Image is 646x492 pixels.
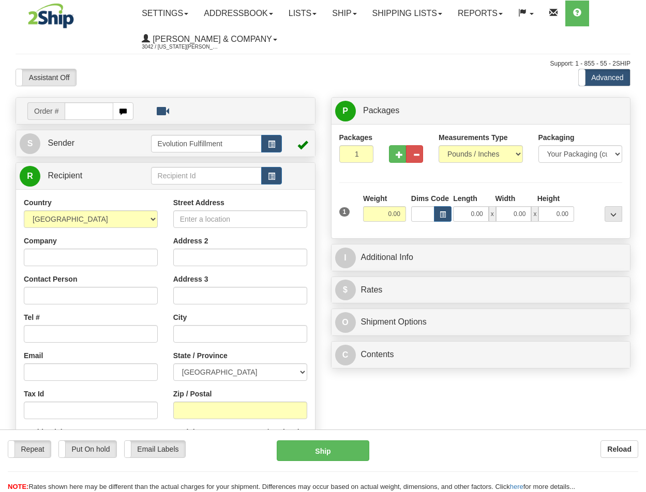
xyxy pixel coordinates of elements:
[335,101,356,121] span: P
[173,197,224,208] label: Street Address
[605,206,622,222] div: ...
[537,193,560,204] label: Height
[335,280,356,300] span: $
[173,350,228,361] label: State / Province
[607,445,632,453] b: Reload
[335,312,356,333] span: O
[24,350,43,361] label: Email
[363,193,387,204] label: Weight
[142,42,219,52] span: 3042 / [US_STATE][PERSON_NAME]
[151,167,262,185] input: Recipient Id
[8,441,51,457] label: Repeat
[150,35,272,43] span: [PERSON_NAME] & Company
[335,280,627,301] a: $Rates
[16,3,86,29] img: logo3042.jpg
[134,1,196,26] a: Settings
[59,441,116,457] label: Put On hold
[151,135,262,152] input: Sender Id
[48,139,74,147] span: Sender
[324,1,364,26] a: Ship
[411,193,448,204] label: Dims Code
[16,69,76,86] label: Assistant Off
[20,133,151,154] a: S Sender
[24,197,52,208] label: Country
[363,106,399,115] span: Packages
[173,389,212,399] label: Zip / Postal
[339,132,373,143] label: Packages
[335,248,356,268] span: I
[538,132,575,143] label: Packaging
[335,312,627,333] a: OShipment Options
[335,247,627,268] a: IAdditional Info
[579,69,630,86] label: Advanced
[600,440,638,458] button: Reload
[173,427,224,437] label: Recipient Type
[20,133,40,154] span: S
[24,312,40,322] label: Tel #
[439,132,508,143] label: Measurements Type
[453,193,477,204] label: Length
[450,1,510,26] a: Reports
[335,100,627,121] a: P Packages
[20,166,40,187] span: R
[622,193,645,299] iframe: chat widget
[27,102,65,120] span: Order #
[335,344,627,365] a: CContents
[510,483,523,490] a: here
[489,206,496,222] span: x
[24,389,44,399] label: Tax Id
[339,207,350,217] span: 1
[531,206,538,222] span: x
[24,427,58,437] label: Residential
[495,193,515,204] label: Width
[173,312,187,322] label: City
[173,236,208,246] label: Address 2
[335,345,356,365] span: C
[277,440,369,461] button: Ship
[281,1,324,26] a: Lists
[48,171,82,180] span: Recipient
[365,1,450,26] a: Shipping lists
[134,26,285,52] a: [PERSON_NAME] & Company 3042 / [US_STATE][PERSON_NAME]
[16,59,630,68] div: Support: 1 - 855 - 55 - 2SHIP
[173,274,208,284] label: Address 3
[248,427,307,448] label: Save / Update in Address Book
[196,1,281,26] a: Addressbook
[20,165,136,187] a: R Recipient
[125,441,185,457] label: Email Labels
[24,236,57,246] label: Company
[8,483,28,490] span: NOTE:
[24,274,77,284] label: Contact Person
[173,210,307,228] input: Enter a location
